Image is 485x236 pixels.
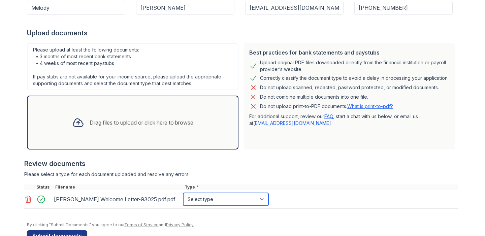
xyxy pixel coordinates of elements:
div: Review documents [24,159,458,168]
div: Correctly classify the document type to avoid a delay in processing your application. [260,74,449,82]
div: Please upload at least the following documents: • 3 months of most recent bank statements • 4 wee... [27,43,238,90]
a: Privacy Policy. [166,222,194,227]
a: What is print-to-pdf? [347,103,393,109]
div: [PERSON_NAME] Welcome Letter-93025 pdf.pdf [54,194,181,205]
div: Please select a type for each document uploaded and resolve any errors. [24,171,458,178]
div: Upload documents [27,28,458,38]
div: Type [183,184,458,190]
div: Best practices for bank statements and paystubs [249,48,450,57]
div: Upload original PDF files downloaded directly from the financial institution or payroll provider’... [260,59,450,73]
a: [EMAIL_ADDRESS][DOMAIN_NAME] [253,120,331,126]
div: Status [35,184,54,190]
p: For additional support, review our , start a chat with us below, or email us at [249,113,450,127]
div: Do not upload scanned, redacted, password protected, or modified documents. [260,83,439,92]
div: By clicking "Submit Documents," you agree to our and [27,222,458,228]
p: Do not upload print-to-PDF documents. [260,103,393,110]
div: Drag files to upload or click here to browse [90,119,193,127]
a: FAQ [324,113,333,119]
div: Do not combine multiple documents into one file. [260,93,368,101]
div: Filename [54,184,183,190]
a: Terms of Service [124,222,159,227]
